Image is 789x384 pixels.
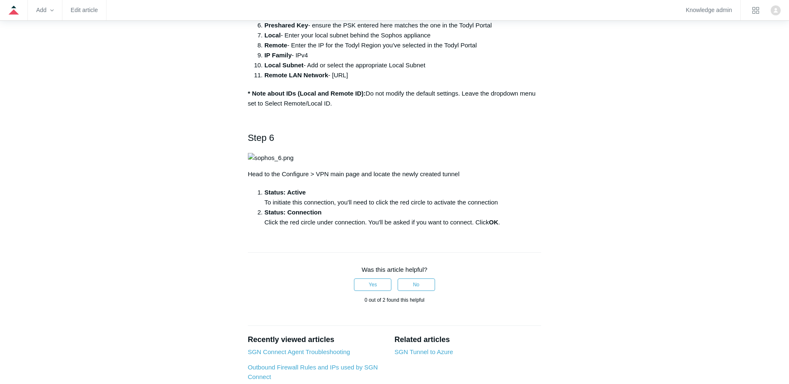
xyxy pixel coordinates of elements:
[265,42,287,49] strong: Remote
[394,348,453,355] a: SGN Tunnel to Azure
[248,169,542,179] p: Head to the Configure > VPN main page and locate the newly created tunnel
[364,297,424,303] span: 0 out of 2 found this helpful
[71,8,98,12] a: Edit article
[265,70,542,80] li: - [URL]
[265,189,306,196] strong: Status: Active
[265,20,542,30] li: - ensure the PSK entered here matches the one in the Todyl Portal
[686,8,732,12] a: Knowledge admin
[489,219,499,226] strong: OK
[248,348,350,355] a: SGN Connect Agent Troubleshooting
[265,209,322,216] strong: Status: Connection
[248,89,542,108] div: Do not modify the default settings. Leave the dropdown menu set to Select Remote/Local ID.
[771,5,781,15] img: user avatar
[265,62,304,69] strong: Local Subnet
[248,364,378,380] a: Outbound Firewall Rules and IPs used by SGN Connect
[265,60,542,70] li: - Add or select the appropriate Local Subnet
[265,32,281,39] strong: Local
[248,90,366,97] strong: * Note about IDs (Local and Remote ID):
[265,217,542,227] div: Click the red circle under connection. You'll be asked if you want to connect. Click .
[265,30,542,40] li: - Enter your local subnet behind the Sophos appliance
[265,197,542,207] div: To initiate this connection, you'll need to click the red circle to activate the connection
[248,334,386,345] h2: Recently viewed articles
[248,130,542,145] h2: Step 6
[394,334,541,345] h2: Related articles
[265,71,328,79] strong: Remote LAN Network
[265,22,308,29] strong: Preshared Key
[354,278,391,291] button: This article was helpful
[771,5,781,15] zd-hc-trigger: Click your profile icon to open the profile menu
[265,40,542,50] li: - Enter the IP for the Todyl Region you've selected in the Todyl Portal
[36,8,54,12] zd-hc-trigger: Add
[265,50,542,60] li: - IPv4
[248,153,294,163] img: sophos_6.png
[398,278,435,291] button: This article was not helpful
[362,266,428,273] span: Was this article helpful?
[265,52,292,59] strong: IP Family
